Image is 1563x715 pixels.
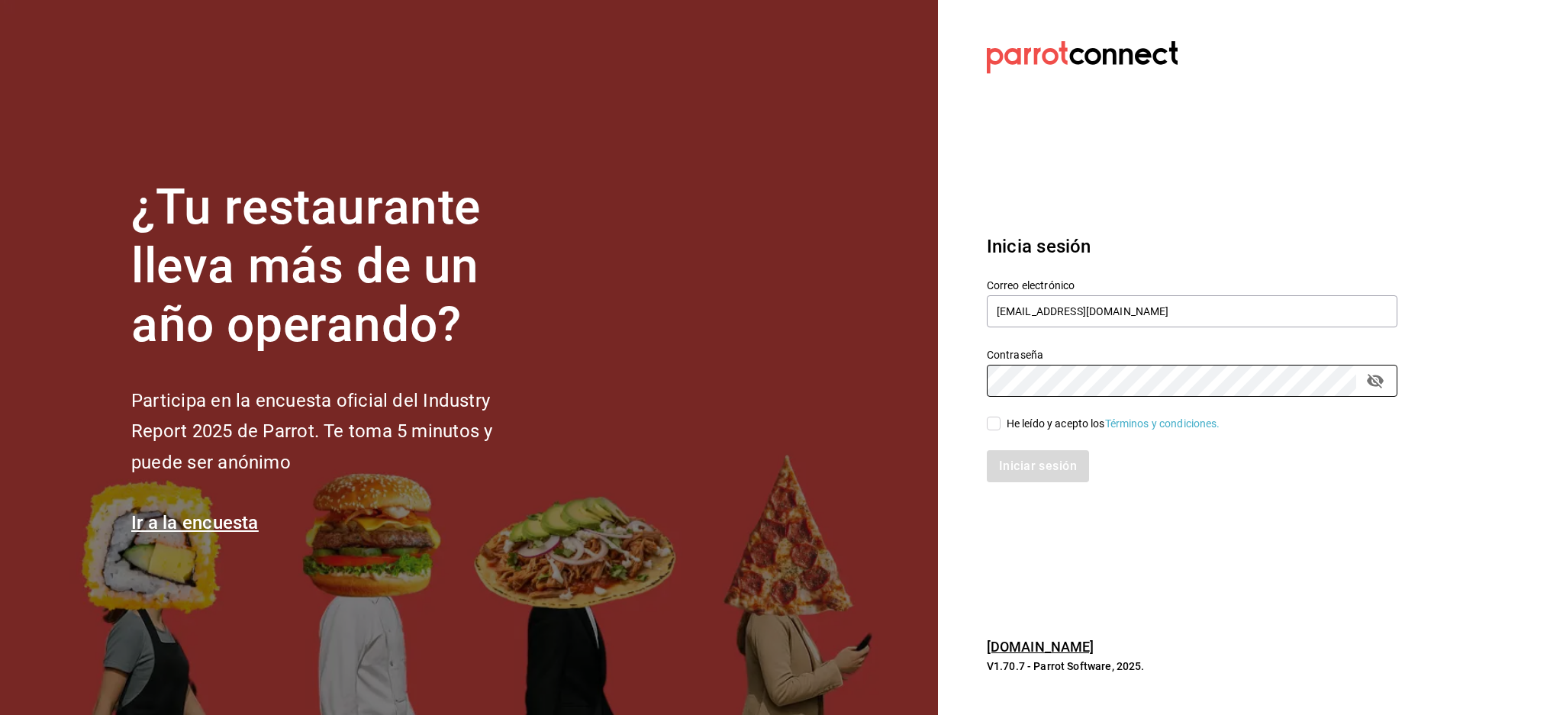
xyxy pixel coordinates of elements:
[131,385,543,478] h2: Participa en la encuesta oficial del Industry Report 2025 de Parrot. Te toma 5 minutos y puede se...
[987,295,1397,327] input: Ingresa tu correo electrónico
[987,639,1094,655] a: [DOMAIN_NAME]
[131,512,259,533] a: Ir a la encuesta
[987,349,1397,360] label: Contraseña
[987,659,1397,674] p: V1.70.7 - Parrot Software, 2025.
[1105,417,1220,430] a: Términos y condiciones.
[987,280,1397,291] label: Correo electrónico
[131,179,543,354] h1: ¿Tu restaurante lleva más de un año operando?
[1007,416,1220,432] div: He leído y acepto los
[987,233,1397,260] h3: Inicia sesión
[1362,368,1388,394] button: passwordField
